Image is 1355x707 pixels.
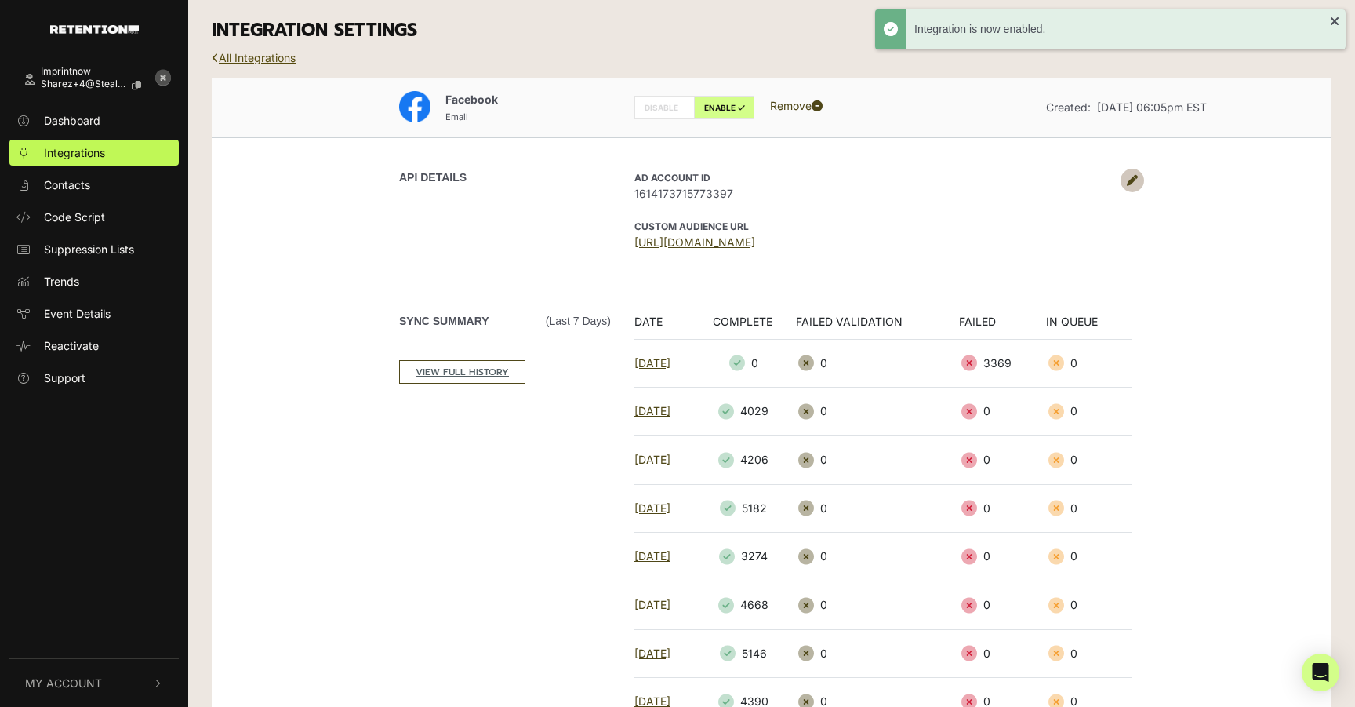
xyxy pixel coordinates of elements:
[634,356,670,370] a: [DATE]
[634,501,670,515] a: [DATE]
[699,629,796,678] td: 5146
[634,549,670,563] a: [DATE]
[796,435,959,484] td: 0
[9,659,179,707] button: My Account
[959,629,1046,678] td: 0
[914,21,1330,38] div: Integration is now enabled.
[959,533,1046,581] td: 0
[699,581,796,629] td: 4668
[1097,100,1207,114] span: [DATE] 06:05pm EST
[796,339,959,388] td: 0
[9,108,179,133] a: Dashboard
[9,365,179,391] a: Support
[959,313,1046,340] th: FAILED
[796,629,959,678] td: 0
[1046,629,1132,678] td: 0
[399,360,525,384] a: VIEW FULL HISTORY
[9,333,179,359] a: Reactivate
[634,647,670,660] a: [DATE]
[694,96,754,119] label: ENABLE
[9,204,179,230] a: Code Script
[634,235,755,249] a: [URL][DOMAIN_NAME]
[9,172,179,198] a: Contacts
[959,339,1046,388] td: 3369
[959,388,1046,436] td: 0
[796,313,959,340] th: FAILED VALIDATION
[9,236,179,262] a: Suppression Lists
[399,313,611,330] label: Sync Summary
[1046,533,1132,581] td: 0
[9,140,179,166] a: Integrations
[634,172,710,184] strong: AD Account ID
[546,313,611,330] span: (Last 7 days)
[634,185,1113,202] span: 1614173715773397
[796,533,959,581] td: 0
[212,51,296,64] a: All Integrations
[44,337,99,354] span: Reactivate
[9,59,147,101] a: Imprintnow sharez+4@stealthm...
[44,241,134,257] span: Suppression Lists
[41,78,126,89] span: sharez+4@stealthm...
[44,273,79,290] span: Trends
[634,404,670,417] a: [DATE]
[9,268,179,294] a: Trends
[1046,484,1132,533] td: 0
[1046,313,1132,340] th: IN QUEUE
[9,301,179,326] a: Event Details
[634,598,670,611] a: [DATE]
[1046,100,1091,114] span: Created:
[1046,435,1132,484] td: 0
[44,177,90,193] span: Contacts
[634,453,670,466] a: [DATE]
[44,209,105,225] span: Code Script
[50,25,139,34] img: Retention.com
[44,305,111,322] span: Event Details
[634,96,695,119] label: DISABLE
[44,370,85,386] span: Support
[796,581,959,629] td: 0
[41,66,154,77] div: Imprintnow
[1046,339,1132,388] td: 0
[445,111,468,122] small: Email
[699,313,796,340] th: COMPLETE
[445,93,498,106] span: Facebook
[1046,581,1132,629] td: 0
[634,313,699,340] th: DATE
[212,20,1331,42] h3: INTEGRATION SETTINGS
[399,91,430,122] img: Facebook
[699,435,796,484] td: 4206
[699,388,796,436] td: 4029
[44,144,105,161] span: Integrations
[699,484,796,533] td: 5182
[959,484,1046,533] td: 0
[1046,388,1132,436] td: 0
[399,169,467,186] label: API DETAILS
[25,675,102,691] span: My Account
[959,581,1046,629] td: 0
[959,435,1046,484] td: 0
[699,339,796,388] td: 0
[770,99,823,112] a: Remove
[699,533,796,581] td: 3274
[634,220,749,232] strong: CUSTOM AUDIENCE URL
[44,112,100,129] span: Dashboard
[796,484,959,533] td: 0
[796,388,959,436] td: 0
[1302,654,1339,691] div: Open Intercom Messenger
